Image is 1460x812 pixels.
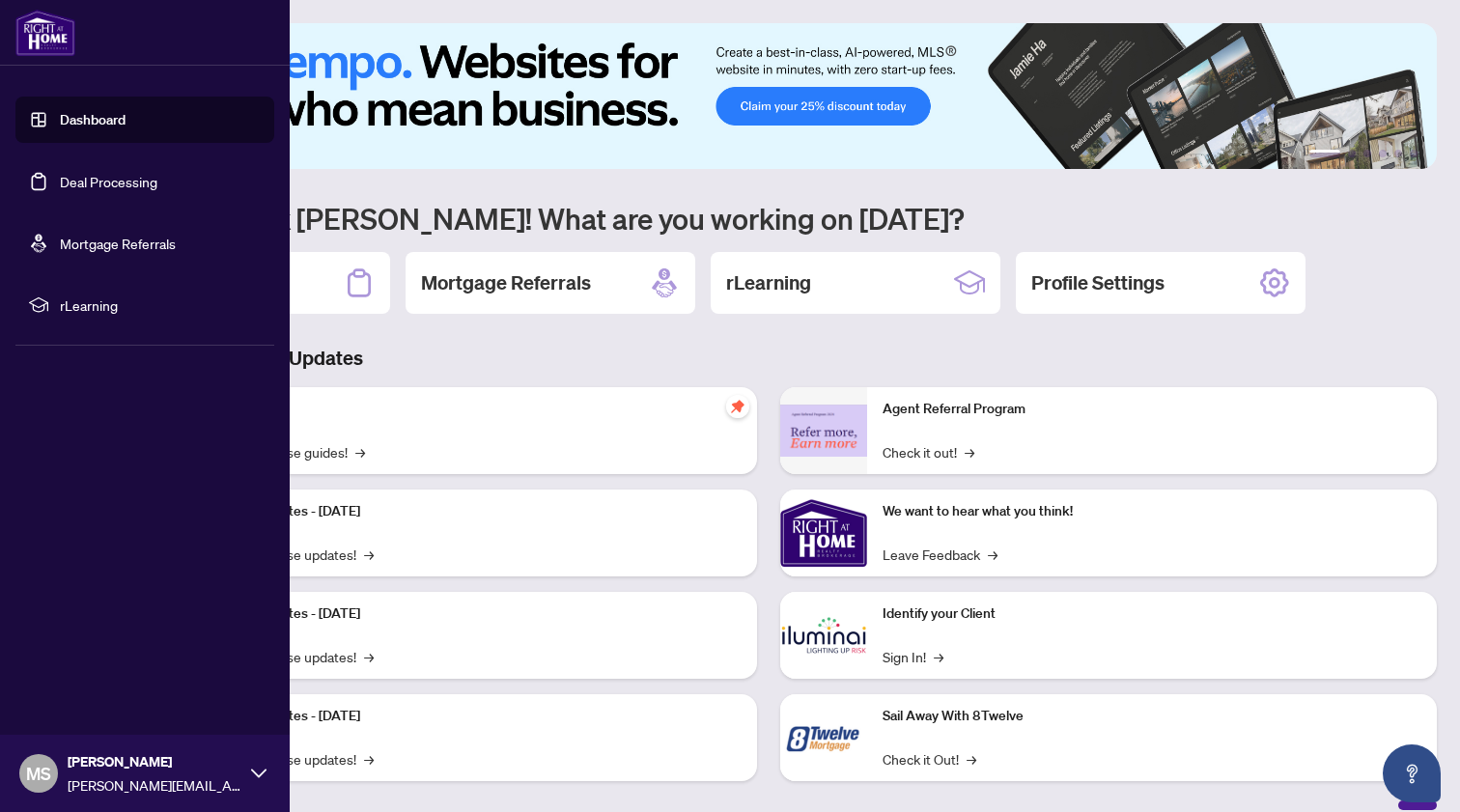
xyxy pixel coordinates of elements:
button: 1 [1309,150,1340,157]
h1: Welcome back [PERSON_NAME]! What are you working on [DATE]? [100,200,1437,237]
a: Leave Feedback→ [883,544,997,565]
img: logo [15,10,75,56]
span: → [965,441,974,462]
span: → [934,646,943,667]
p: We want to hear what you think! [883,501,1421,522]
span: → [988,544,997,565]
button: 3 [1363,150,1371,157]
span: → [364,544,374,565]
span: → [364,646,374,667]
img: Identify your Client [780,592,867,679]
p: Platform Updates - [DATE] [203,501,742,522]
p: Platform Updates - [DATE] [203,603,742,625]
img: Slide 0 [100,23,1437,169]
button: 2 [1348,150,1356,157]
p: Sail Away With 8Twelve [883,706,1421,727]
a: Check it out!→ [883,441,974,462]
span: rLearning [60,294,261,316]
button: Open asap [1383,744,1441,802]
h2: Mortgage Referrals [421,269,591,296]
button: 4 [1379,150,1387,157]
span: → [364,748,374,770]
a: Mortgage Referrals [60,235,176,252]
h3: Brokerage & Industry Updates [100,345,1437,372]
img: Sail Away With 8Twelve [780,694,867,781]
span: [PERSON_NAME][EMAIL_ADDRESS][DOMAIN_NAME] [68,774,241,796]
a: Deal Processing [60,173,157,190]
p: Self-Help [203,399,742,420]
a: Dashboard [60,111,126,128]
img: We want to hear what you think! [780,490,867,576]
button: 6 [1410,150,1418,157]
h2: rLearning [726,269,811,296]
p: Agent Referral Program [883,399,1421,420]
span: → [967,748,976,770]
img: Agent Referral Program [780,405,867,458]
span: pushpin [726,395,749,418]
a: Sign In!→ [883,646,943,667]
a: Check it Out!→ [883,748,976,770]
span: → [355,441,365,462]
button: 5 [1394,150,1402,157]
p: Platform Updates - [DATE] [203,706,742,727]
h2: Profile Settings [1031,269,1165,296]
span: MS [26,760,51,787]
span: [PERSON_NAME] [68,751,241,772]
p: Identify your Client [883,603,1421,625]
